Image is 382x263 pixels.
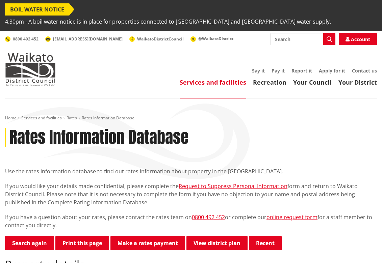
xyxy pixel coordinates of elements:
[179,182,287,190] a: Request to Suppress Personal Information
[55,236,109,250] button: Print this page
[291,67,312,74] a: Report it
[5,236,54,250] a: Search again
[186,236,248,250] a: View district plan
[198,36,233,41] span: @WaikatoDistrict
[5,3,69,16] span: BOIL WATER NOTICE
[137,36,184,42] span: WaikatoDistrictCouncil
[13,36,39,42] span: 0800 492 452
[271,33,335,45] input: Search input
[352,67,377,74] a: Contact us
[53,36,123,42] span: [EMAIL_ADDRESS][DOMAIN_NAME]
[190,36,233,41] a: @WaikatoDistrict
[67,115,77,121] a: Rates
[293,78,332,86] a: Your Council
[5,115,377,121] nav: breadcrumb
[5,167,377,175] p: Use the rates information database to find out rates information about property in the [GEOGRAPHI...
[249,236,282,250] button: Recent
[21,115,62,121] a: Services and facilities
[253,78,286,86] a: Recreation
[5,16,331,28] span: 4.30pm - A boil water notice is in place for properties connected to [GEOGRAPHIC_DATA] and [GEOGR...
[339,33,377,45] a: Account
[192,213,225,221] a: 0800 492 452
[5,53,56,86] img: Waikato District Council - Te Kaunihera aa Takiwaa o Waikato
[180,78,246,86] a: Services and facilities
[45,36,123,42] a: [EMAIL_ADDRESS][DOMAIN_NAME]
[272,67,285,74] a: Pay it
[319,67,345,74] a: Apply for it
[110,236,185,250] a: Make a rates payment
[82,115,134,121] span: Rates Information Database
[5,36,39,42] a: 0800 492 452
[5,213,377,229] p: If you have a question about your rates, please contact the rates team on or complete our for a s...
[129,36,184,42] a: WaikatoDistrictCouncil
[5,115,17,121] a: Home
[9,128,188,147] h1: Rates Information Database
[5,182,377,206] p: If you would like your details made confidential, please complete the form and return to Waikato ...
[266,213,317,221] a: online request form
[338,78,377,86] a: Your District
[252,67,265,74] a: Say it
